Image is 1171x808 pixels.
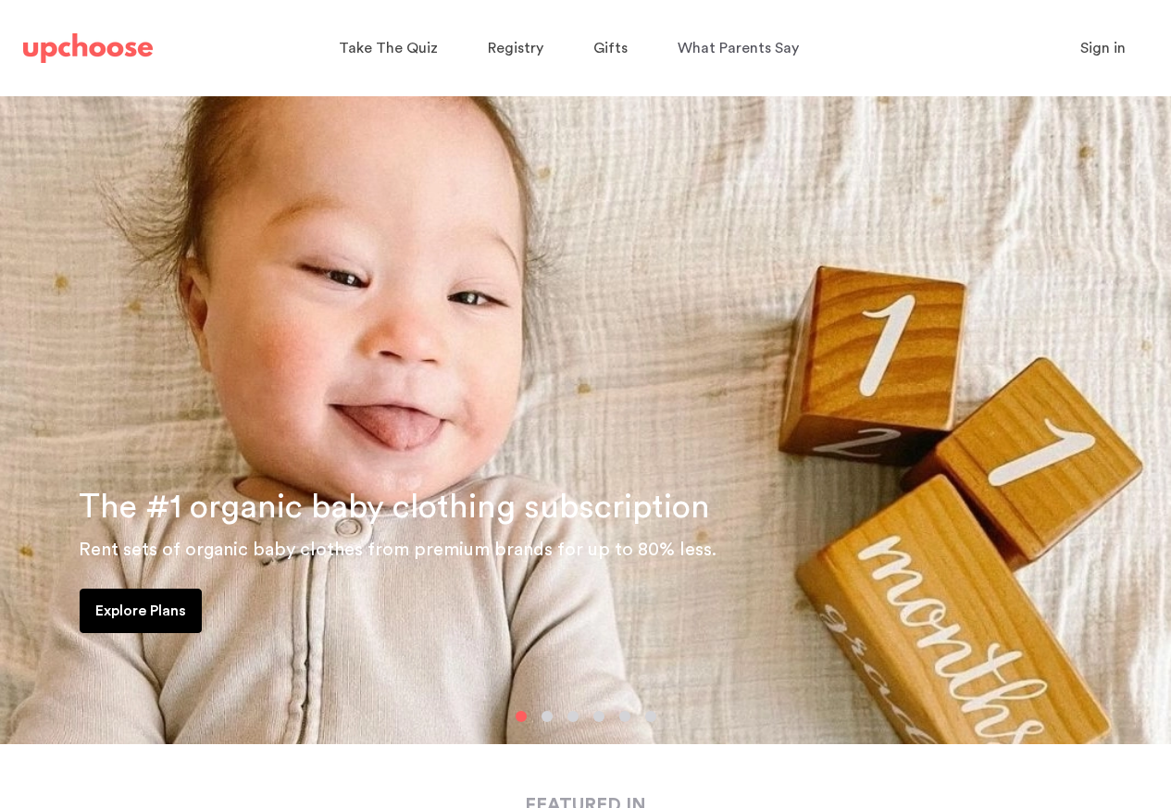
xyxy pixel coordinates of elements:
[678,41,799,56] span: What Parents Say
[339,31,443,67] a: Take The Quiz
[95,600,186,622] p: Explore Plans
[488,41,543,56] span: Registry
[79,491,710,524] span: The #1 organic baby clothing subscription
[1080,41,1126,56] span: Sign in
[1057,30,1149,67] button: Sign in
[678,31,804,67] a: What Parents Say
[23,33,153,63] img: UpChoose
[23,30,153,68] a: UpChoose
[593,41,628,56] span: Gifts
[339,41,438,56] span: Take The Quiz
[488,31,549,67] a: Registry
[80,589,202,633] a: Explore Plans
[593,31,633,67] a: Gifts
[79,535,1149,565] p: Rent sets of organic baby clothes from premium brands for up to 80% less.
